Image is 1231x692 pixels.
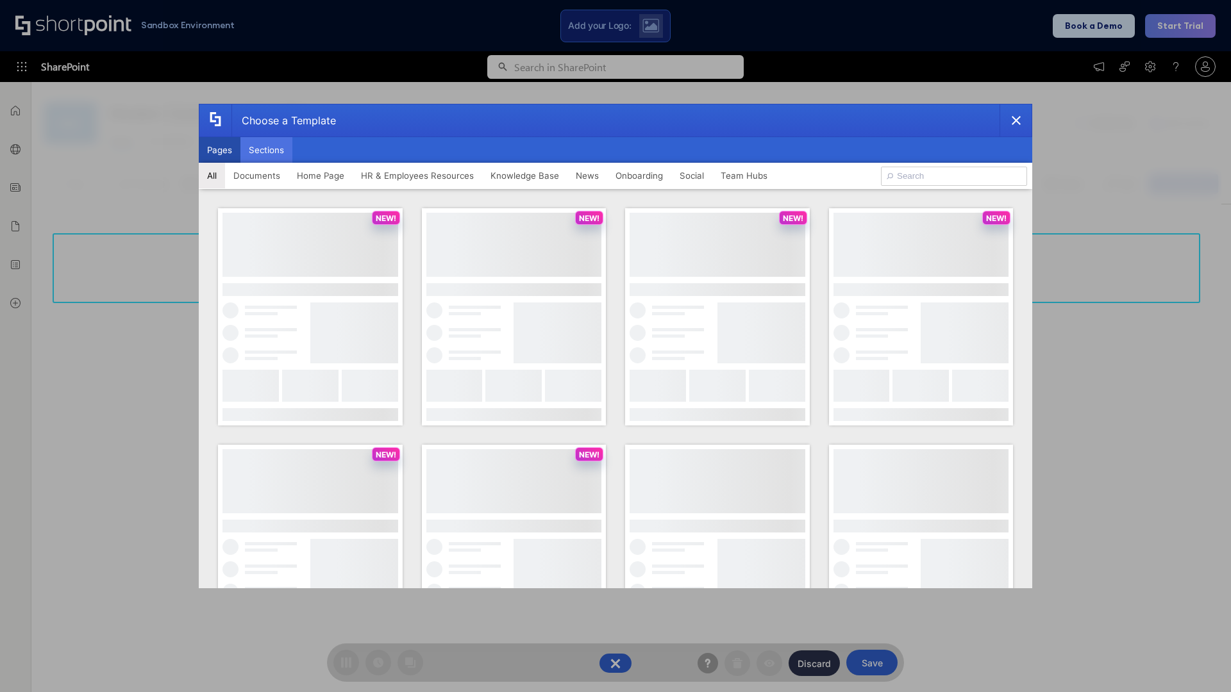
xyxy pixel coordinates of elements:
[225,163,289,188] button: Documents
[482,163,567,188] button: Knowledge Base
[199,137,240,163] button: Pages
[783,213,803,223] p: NEW!
[881,167,1027,186] input: Search
[579,213,599,223] p: NEW!
[1167,630,1231,692] iframe: Chat Widget
[289,163,353,188] button: Home Page
[671,163,712,188] button: Social
[231,104,336,136] div: Choose a Template
[353,163,482,188] button: HR & Employees Resources
[376,450,396,459] p: NEW!
[986,213,1007,223] p: NEW!
[199,104,1032,588] div: template selector
[607,163,671,188] button: Onboarding
[240,137,292,163] button: Sections
[579,450,599,459] p: NEW!
[712,163,776,188] button: Team Hubs
[376,213,396,223] p: NEW!
[199,163,225,188] button: All
[567,163,607,188] button: News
